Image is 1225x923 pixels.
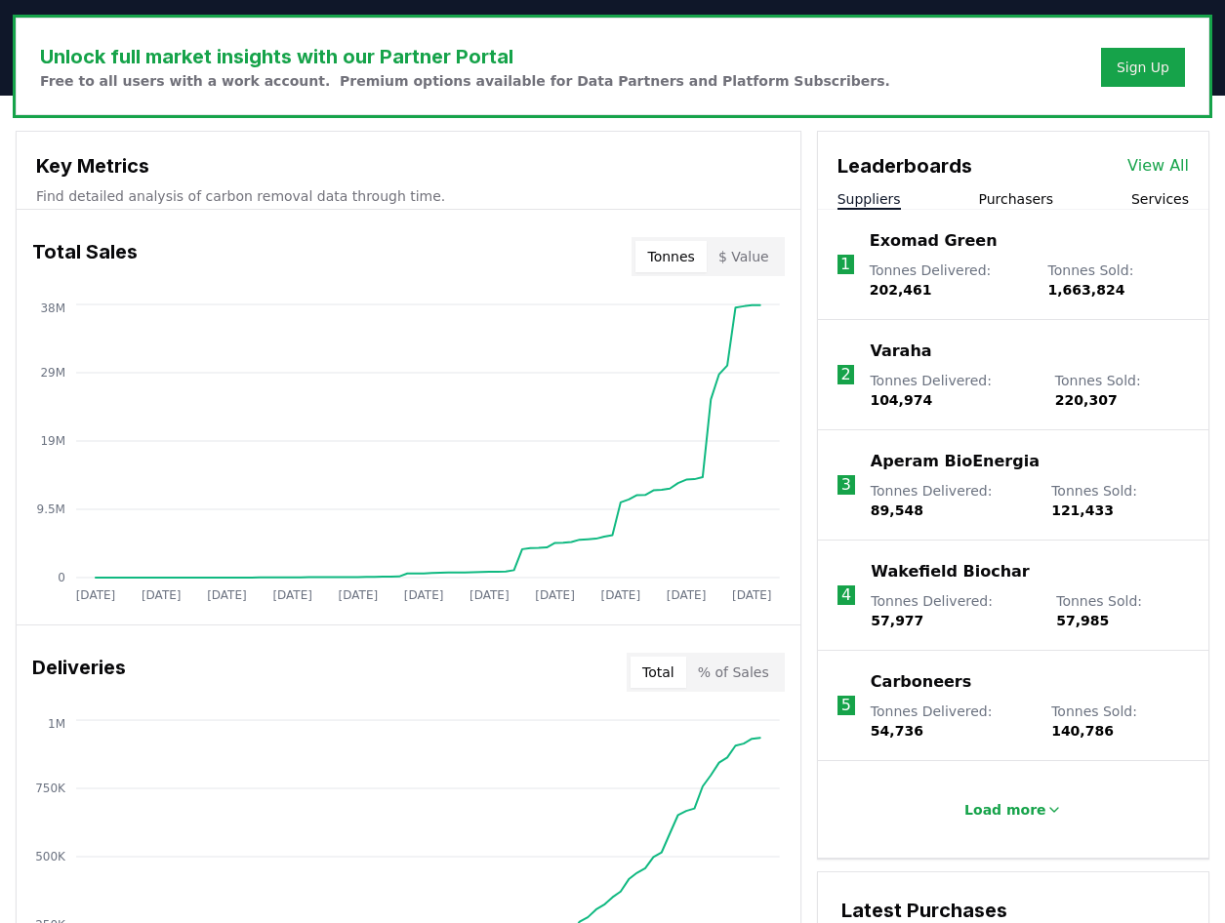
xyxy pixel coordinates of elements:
tspan: [DATE] [207,588,247,602]
tspan: 38M [40,301,65,315]
p: Tonnes Delivered : [870,261,1029,300]
span: 57,977 [871,613,923,628]
span: 57,985 [1056,613,1109,628]
h3: Leaderboards [837,151,972,181]
p: Tonnes Delivered : [871,591,1037,630]
tspan: [DATE] [601,588,641,602]
span: 89,548 [871,502,923,518]
p: Tonnes Delivered : [870,371,1035,410]
button: Services [1131,189,1189,209]
p: Find detailed analysis of carbon removal data through time. [36,186,781,206]
h3: Total Sales [32,237,138,276]
button: $ Value [707,241,781,272]
span: 1,663,824 [1048,282,1125,298]
tspan: 500K [35,850,66,863]
tspan: [DATE] [339,588,379,602]
p: Load more [964,800,1046,820]
a: Varaha [870,340,931,363]
button: Suppliers [837,189,901,209]
button: Total [631,657,686,688]
h3: Key Metrics [36,151,781,181]
tspan: [DATE] [272,588,312,602]
tspan: 29M [40,366,65,380]
h3: Deliveries [32,653,126,692]
p: 5 [841,694,851,717]
a: View All [1127,154,1189,178]
button: Load more [949,790,1078,829]
span: 104,974 [870,392,932,408]
tspan: [DATE] [470,588,510,602]
p: 4 [841,583,851,607]
p: 2 [840,363,850,386]
span: 121,433 [1051,502,1114,518]
tspan: 0 [58,571,65,584]
span: 220,307 [1055,392,1118,408]
p: Tonnes Sold : [1056,591,1189,630]
p: Tonnes Sold : [1055,371,1189,410]
tspan: [DATE] [142,588,182,602]
p: Tonnes Sold : [1048,261,1189,300]
p: 3 [841,473,851,497]
tspan: [DATE] [535,588,575,602]
a: Wakefield Biochar [871,560,1029,583]
tspan: [DATE] [732,588,772,602]
span: 54,736 [871,723,923,739]
tspan: 19M [40,434,65,448]
span: 202,461 [870,282,932,298]
p: Tonnes Sold : [1051,481,1189,520]
tspan: 9.5M [37,502,65,516]
tspan: [DATE] [404,588,444,602]
button: Tonnes [635,241,706,272]
tspan: 750K [35,782,66,795]
a: Carboneers [871,670,971,694]
p: Tonnes Sold : [1051,702,1189,741]
button: % of Sales [686,657,781,688]
a: Exomad Green [870,229,998,253]
button: Purchasers [979,189,1054,209]
span: 140,786 [1051,723,1114,739]
p: 1 [840,253,850,276]
p: Free to all users with a work account. Premium options available for Data Partners and Platform S... [40,71,890,91]
a: Sign Up [1117,58,1169,77]
h3: Unlock full market insights with our Partner Portal [40,42,890,71]
tspan: 1M [48,717,65,731]
p: Tonnes Delivered : [871,702,1032,741]
tspan: [DATE] [76,588,116,602]
tspan: [DATE] [667,588,707,602]
p: Tonnes Delivered : [871,481,1032,520]
a: Aperam BioEnergia [871,450,1040,473]
button: Sign Up [1101,48,1185,87]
